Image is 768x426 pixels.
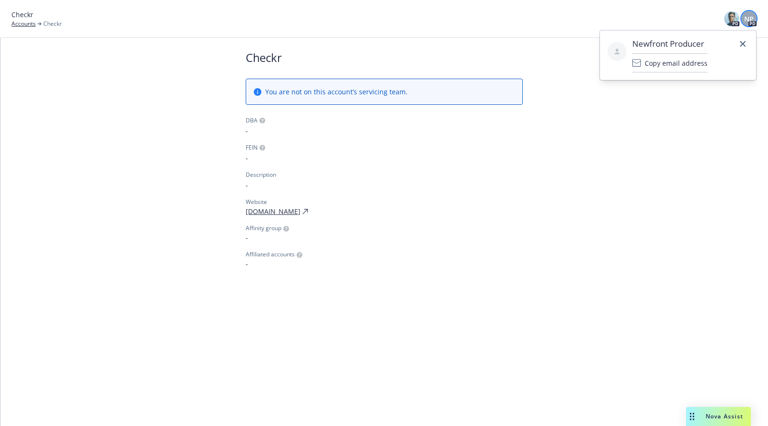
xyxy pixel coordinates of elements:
[246,206,300,216] a: [DOMAIN_NAME]
[246,250,295,259] span: Affiliated accounts
[737,38,748,50] a: close
[246,126,523,136] span: -
[744,14,754,24] span: NP
[632,38,708,50] span: Newfront Producer
[11,10,33,20] span: Checkr
[246,50,523,65] h1: Checkr
[246,224,281,233] span: Affinity group
[246,116,258,125] div: DBA
[246,143,258,152] div: FEIN
[265,87,408,97] span: You are not on this account’s servicing team.
[246,153,523,163] span: -
[43,20,62,28] span: Checkr
[246,233,523,243] span: -
[686,407,698,426] div: Drag to move
[724,11,739,26] img: photo
[246,171,276,179] div: Description
[706,412,743,420] span: Nova Assist
[11,20,36,28] a: Accounts
[645,58,708,68] span: Copy email address
[246,259,523,269] span: -
[686,407,751,426] button: Nova Assist
[632,53,708,72] button: Copy email address
[246,198,523,206] div: Website
[246,180,523,190] span: -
